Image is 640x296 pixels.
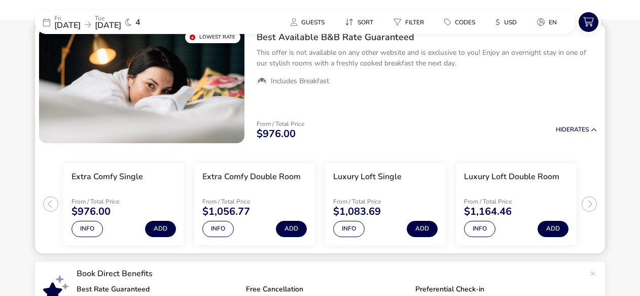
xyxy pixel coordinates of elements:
[72,207,111,217] span: $976.00
[333,199,429,205] p: From / Total Price
[248,23,605,94] div: Best Available B&B Rate GuaranteedThis offer is not available on any other website and is exclusi...
[451,159,582,249] swiper-slide: 4 / 4
[202,221,234,237] button: Info
[337,15,381,29] button: Sort
[464,207,512,217] span: $1,164.46
[556,126,597,133] button: HideRates
[333,207,381,217] span: $1,083.69
[333,172,402,182] h3: Luxury Loft Single
[189,159,320,249] swiper-slide: 2 / 4
[185,31,240,43] div: Lowest Rate
[35,10,187,34] div: Fri[DATE]Tue[DATE]4
[271,77,329,86] span: Includes Breakfast
[135,18,140,26] span: 4
[257,47,597,69] p: This offer is not available on any other website and is exclusive to you! Enjoy an overnight stay...
[385,15,436,29] naf-pibe-menu-bar-item: Filter
[415,286,577,293] p: Preferential Check-in
[202,207,250,217] span: $1,056.77
[436,15,487,29] naf-pibe-menu-bar-item: Codes
[337,15,385,29] naf-pibe-menu-bar-item: Sort
[549,18,557,26] span: en
[464,221,495,237] button: Info
[77,286,238,293] p: Best Rate Guaranteed
[301,18,325,26] span: Guests
[77,270,585,278] p: Book Direct Benefits
[257,31,597,43] h2: Best Available B&B Rate Guaranteed
[538,221,568,237] button: Add
[54,20,81,31] span: [DATE]
[54,15,81,21] p: Fri
[95,20,121,31] span: [DATE]
[385,15,432,29] button: Filter
[276,221,307,237] button: Add
[95,15,121,21] p: Tue
[464,172,559,182] h3: Luxury Loft Double Room
[72,172,143,182] h3: Extra Comfy Single
[58,159,189,249] swiper-slide: 1 / 4
[282,15,337,29] naf-pibe-menu-bar-item: Guests
[464,199,559,205] p: From / Total Price
[405,18,424,26] span: Filter
[257,129,296,139] span: $976.00
[407,221,438,237] button: Add
[333,221,365,237] button: Info
[257,121,304,127] p: From / Total Price
[556,125,570,134] span: Hide
[529,15,569,29] naf-pibe-menu-bar-item: en
[436,15,483,29] button: Codes
[72,199,158,205] p: From / Total Price
[246,286,407,293] p: Free Cancellation
[529,15,565,29] button: en
[202,199,298,205] p: From / Total Price
[39,27,244,143] swiper-slide: 1 / 1
[455,18,475,26] span: Codes
[145,221,176,237] button: Add
[202,172,301,182] h3: Extra Comfy Double Room
[495,17,500,27] i: $
[358,18,373,26] span: Sort
[487,15,525,29] button: $USD
[72,221,103,237] button: Info
[504,18,517,26] span: USD
[320,159,451,249] swiper-slide: 3 / 4
[282,15,333,29] button: Guests
[487,15,529,29] naf-pibe-menu-bar-item: $USD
